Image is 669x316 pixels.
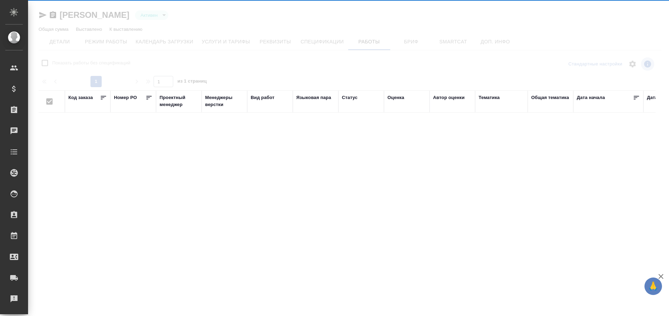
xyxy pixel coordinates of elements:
button: 🙏 [644,278,662,295]
div: Менеджеры верстки [205,94,244,108]
div: Общая тематика [531,94,569,101]
div: Автор оценки [433,94,465,101]
div: Оценка [387,94,404,101]
div: Проектный менеджер [160,94,198,108]
span: 🙏 [647,279,659,294]
div: Вид работ [251,94,275,101]
div: Дата начала [577,94,605,101]
div: Код заказа [68,94,93,101]
div: Тематика [479,94,500,101]
div: Языковая пара [296,94,331,101]
div: Номер PO [114,94,137,101]
div: Статус [342,94,358,101]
